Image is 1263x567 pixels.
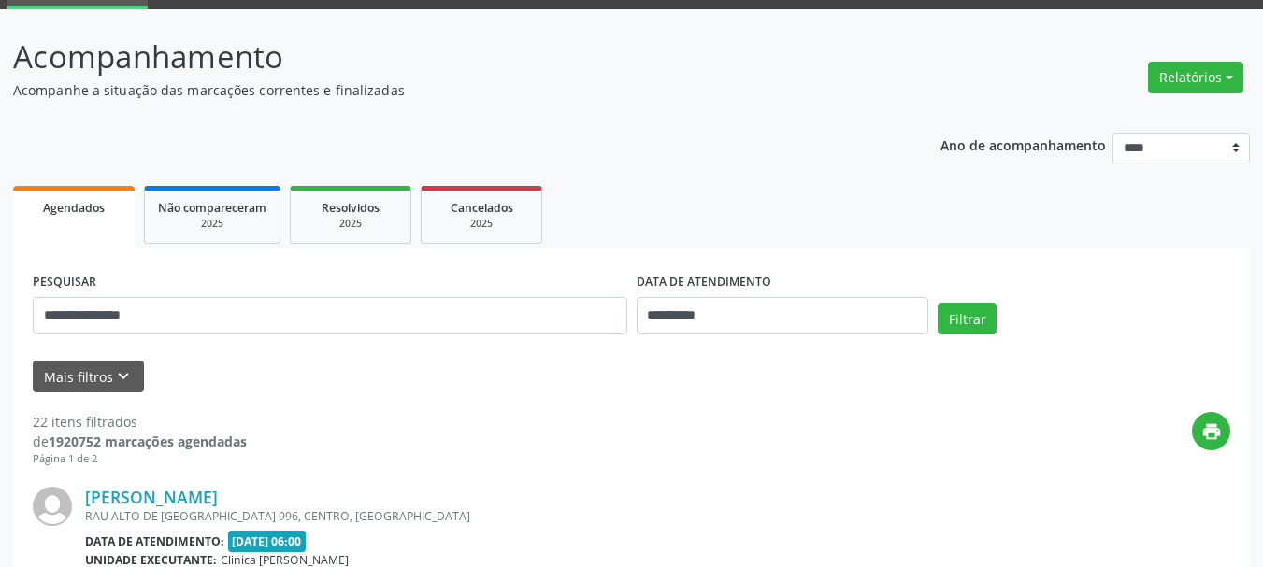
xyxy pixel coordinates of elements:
i: print [1201,421,1222,442]
p: Ano de acompanhamento [940,133,1106,156]
a: [PERSON_NAME] [85,487,218,507]
span: Cancelados [451,200,513,216]
i: keyboard_arrow_down [113,366,134,387]
img: img [33,487,72,526]
label: DATA DE ATENDIMENTO [637,268,771,297]
strong: 1920752 marcações agendadas [49,432,247,450]
div: RAU ALTO DE [GEOGRAPHIC_DATA] 996, CENTRO, [GEOGRAPHIC_DATA] [85,508,950,524]
p: Acompanhamento [13,34,879,80]
label: PESQUISAR [33,268,96,297]
div: 2025 [435,217,528,231]
span: Resolvidos [322,200,380,216]
button: Filtrar [938,303,997,334]
b: Data de atendimento: [85,533,224,549]
span: Agendados [43,200,105,216]
div: 2025 [158,217,266,231]
span: [DATE] 06:00 [228,531,307,552]
div: 22 itens filtrados [33,412,247,432]
div: 2025 [304,217,397,231]
p: Acompanhe a situação das marcações correntes e finalizadas [13,80,879,100]
div: Página 1 de 2 [33,451,247,467]
button: print [1192,412,1230,450]
div: de [33,432,247,451]
button: Relatórios [1148,62,1243,93]
button: Mais filtroskeyboard_arrow_down [33,361,144,393]
span: Não compareceram [158,200,266,216]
